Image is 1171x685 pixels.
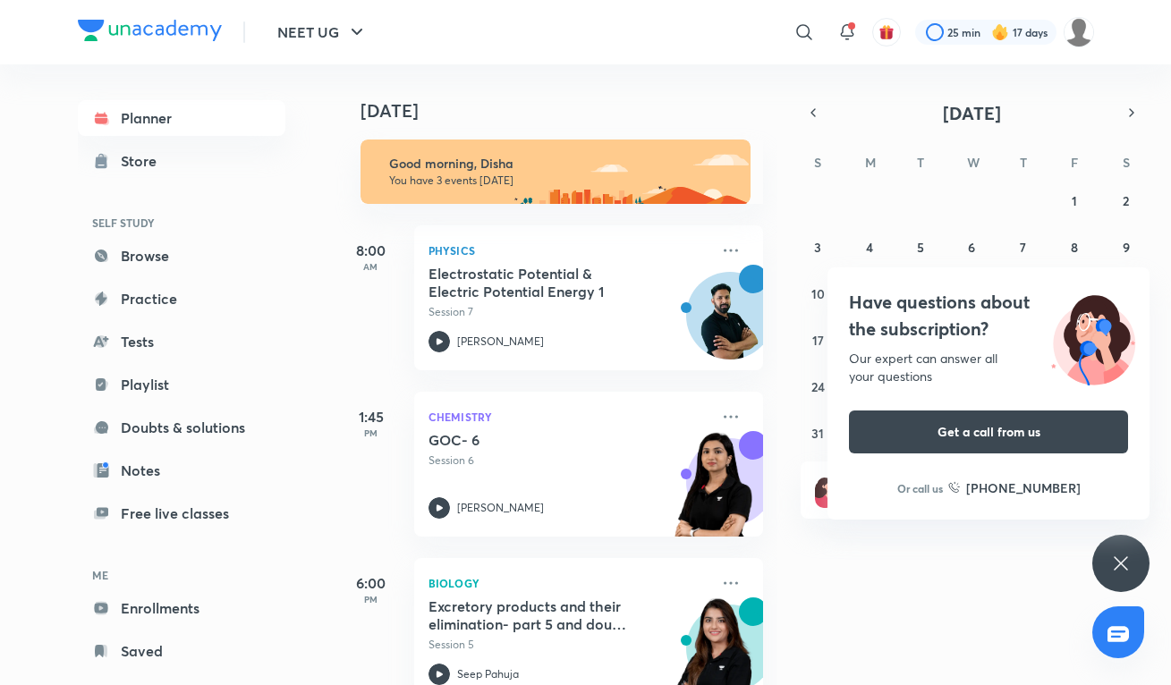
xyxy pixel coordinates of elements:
[429,406,709,427] p: Chemistry
[966,478,1081,497] h6: [PHONE_NUMBER]
[866,239,873,256] abbr: August 4, 2025
[335,594,407,605] p: PM
[78,20,222,41] img: Company Logo
[803,419,832,447] button: August 31, 2025
[814,239,821,256] abbr: August 3, 2025
[1060,186,1089,215] button: August 1, 2025
[968,239,975,256] abbr: August 6, 2025
[335,406,407,427] h5: 1:45
[78,633,285,669] a: Saved
[78,20,222,46] a: Company Logo
[1123,154,1130,171] abbr: Saturday
[826,100,1119,125] button: [DATE]
[897,480,943,496] p: Or call us
[78,367,285,402] a: Playlist
[78,590,285,626] a: Enrollments
[1020,239,1026,256] abbr: August 7, 2025
[811,285,825,302] abbr: August 10, 2025
[878,24,895,40] img: avatar
[855,233,884,261] button: August 4, 2025
[803,233,832,261] button: August 3, 2025
[78,100,285,136] a: Planner
[335,240,407,261] h5: 8:00
[389,173,734,188] p: You have 3 events [DATE]
[811,378,825,395] abbr: August 24, 2025
[121,150,167,172] div: Store
[429,265,651,300] h5: Electrostatic Potential & Electric Potential Energy 1
[267,14,378,50] button: NEET UG
[1112,233,1141,261] button: August 9, 2025
[1060,233,1089,261] button: August 8, 2025
[335,427,407,438] p: PM
[849,350,1128,385] div: Our expert can answer all your questions
[991,23,1009,41] img: streak
[429,637,709,653] p: Session 5
[1009,233,1038,261] button: August 7, 2025
[943,101,1001,125] span: [DATE]
[906,233,935,261] button: August 5, 2025
[872,18,901,47] button: avatar
[457,500,544,516] p: [PERSON_NAME]
[803,326,832,354] button: August 17, 2025
[78,281,285,317] a: Practice
[849,410,1128,453] button: Get a call from us
[78,410,285,445] a: Doubts & solutions
[1064,17,1094,47] img: Disha C
[865,154,876,171] abbr: Monday
[429,431,651,449] h5: GOC- 6
[1072,192,1077,209] abbr: August 1, 2025
[361,100,781,122] h4: [DATE]
[948,478,1081,497] a: [PHONE_NUMBER]
[78,495,285,531] a: Free live classes
[1123,192,1129,209] abbr: August 2, 2025
[361,140,751,204] img: morning
[917,154,924,171] abbr: Tuesday
[335,572,407,594] h5: 6:00
[803,279,832,308] button: August 10, 2025
[429,452,709,469] p: Session 6
[429,572,709,594] p: Biology
[967,154,980,171] abbr: Wednesday
[803,372,832,401] button: August 24, 2025
[335,261,407,272] p: AM
[429,304,709,320] p: Session 7
[389,156,734,172] h6: Good morning, Disha
[457,666,519,682] p: Seep Pahuja
[457,334,544,350] p: [PERSON_NAME]
[78,324,285,359] a: Tests
[78,207,285,238] h6: SELF STUDY
[1071,154,1078,171] abbr: Friday
[1123,239,1130,256] abbr: August 9, 2025
[687,282,773,368] img: Avatar
[957,233,986,261] button: August 6, 2025
[78,560,285,590] h6: ME
[429,597,651,633] h5: Excretory products and their elimination- part 5 and doubt clearing session
[78,452,285,488] a: Notes
[1112,186,1141,215] button: August 2, 2025
[917,239,924,256] abbr: August 5, 2025
[814,154,821,171] abbr: Sunday
[1071,239,1078,256] abbr: August 8, 2025
[1020,154,1027,171] abbr: Thursday
[849,289,1128,342] h4: Have questions about the subscription?
[78,238,285,274] a: Browse
[811,425,824,442] abbr: August 31, 2025
[78,143,285,179] a: Store
[429,240,709,261] p: Physics
[1037,289,1150,385] img: ttu_illustration_new.svg
[815,472,851,508] img: referral
[665,431,763,554] img: unacademy
[812,332,824,349] abbr: August 17, 2025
